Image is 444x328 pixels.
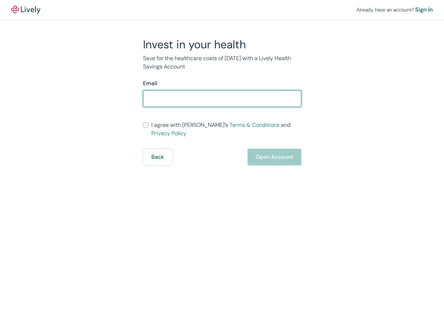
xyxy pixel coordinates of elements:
[11,6,40,14] a: LivelyLively
[151,121,301,138] span: I agree with [PERSON_NAME]’s and
[143,149,172,165] button: Back
[143,79,157,88] label: Email
[143,54,301,71] p: Save for the healthcare costs of [DATE] with a Lively Health Savings Account
[151,130,186,137] a: Privacy Policy
[143,38,301,51] h2: Invest in your health
[229,121,279,129] a: Terms & Conditions
[357,6,433,14] div: Already have an account?
[415,6,433,14] a: Sign in
[11,6,40,14] img: Lively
